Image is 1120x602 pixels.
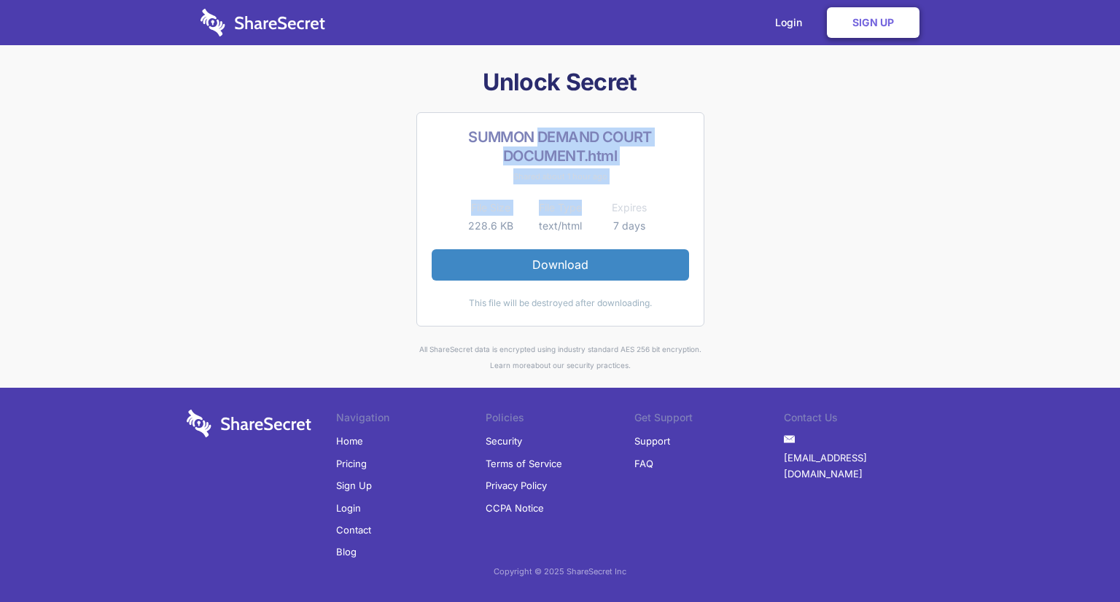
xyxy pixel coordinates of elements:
[201,9,325,36] img: logo-wordmark-white-trans-d4663122ce5f474addd5e946df7df03e33cb6a1c49d2221995e7729f52c070b2.svg
[486,474,547,496] a: Privacy Policy
[526,199,595,216] th: File Type
[486,497,544,519] a: CCPA Notice
[486,410,635,430] li: Policies
[336,519,371,541] a: Contact
[595,199,664,216] th: Expires
[336,430,363,452] a: Home
[490,361,531,370] a: Learn more
[634,430,670,452] a: Support
[336,541,357,563] a: Blog
[336,497,361,519] a: Login
[526,217,595,235] td: text/html
[336,410,486,430] li: Navigation
[827,7,919,38] a: Sign Up
[432,249,689,280] a: Download
[181,67,939,98] h1: Unlock Secret
[486,453,562,474] a: Terms of Service
[486,430,522,452] a: Security
[187,410,311,437] img: logo-wordmark-white-trans-d4663122ce5f474addd5e946df7df03e33cb6a1c49d2221995e7729f52c070b2.svg
[595,217,664,235] td: 7 days
[432,128,689,165] h2: SUMMON DEMAND COURT DOCUMENT.html
[784,447,933,485] a: [EMAIL_ADDRESS][DOMAIN_NAME]
[1047,529,1102,585] iframe: Drift Widget Chat Controller
[634,453,653,474] a: FAQ
[456,217,526,235] td: 228.6 KB
[432,295,689,311] div: This file will be destroyed after downloading.
[784,410,933,430] li: Contact Us
[336,453,367,474] a: Pricing
[634,410,784,430] li: Get Support
[432,168,689,184] div: Shared about 1 hour ago
[456,199,526,216] th: File Size
[181,341,939,374] div: All ShareSecret data is encrypted using industry standard AES 256 bit encryption. about our secur...
[336,474,372,496] a: Sign Up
